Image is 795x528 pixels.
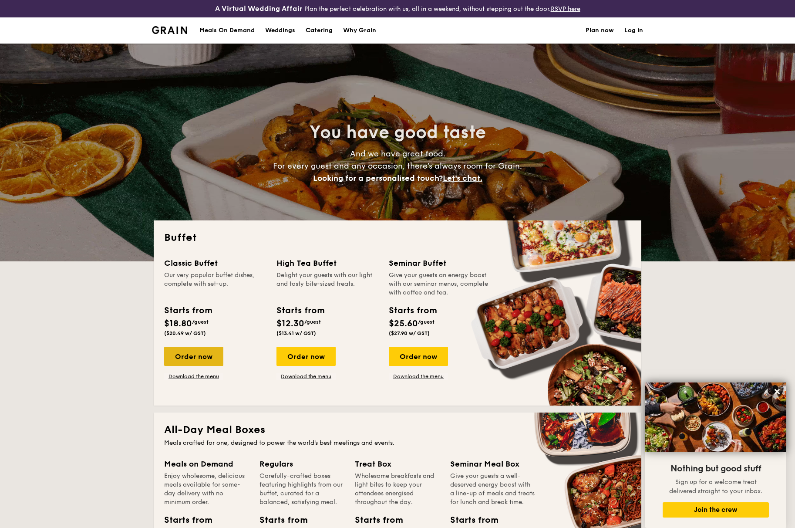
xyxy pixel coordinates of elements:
span: /guest [418,319,435,325]
a: Download the menu [276,373,336,380]
div: Starts from [389,304,436,317]
div: Starts from [355,514,394,527]
div: Seminar Meal Box [450,458,535,470]
a: RSVP here [551,5,580,13]
span: $18.80 [164,318,192,329]
span: ($13.41 w/ GST) [276,330,316,336]
a: Meals On Demand [194,17,260,44]
h1: Catering [306,17,333,44]
span: Nothing but good stuff [670,464,761,474]
a: Catering [300,17,338,44]
a: Download the menu [164,373,223,380]
a: Logotype [152,26,187,34]
a: Log in [624,17,643,44]
span: And we have great food. For every guest and any occasion, there’s always room for Grain. [273,149,522,183]
a: Plan now [586,17,614,44]
div: Meals On Demand [199,17,255,44]
div: Give your guests a well-deserved energy boost with a line-up of meals and treats for lunch and br... [450,472,535,507]
span: Sign up for a welcome treat delivered straight to your inbox. [669,478,762,495]
button: Close [770,385,784,399]
div: Starts from [276,304,324,317]
div: Delight your guests with our light and tasty bite-sized treats. [276,271,378,297]
div: Meals crafted for one, designed to power the world's best meetings and events. [164,439,631,447]
h4: A Virtual Wedding Affair [215,3,303,14]
span: Let's chat. [443,173,482,183]
img: Grain [152,26,187,34]
div: Enjoy wholesome, delicious meals available for same-day delivery with no minimum order. [164,472,249,507]
div: Why Grain [343,17,376,44]
div: Starts from [450,514,489,527]
div: Order now [276,347,336,366]
a: Download the menu [389,373,448,380]
span: ($20.49 w/ GST) [164,330,206,336]
button: Join the crew [663,502,769,518]
div: Classic Buffet [164,257,266,269]
span: /guest [304,319,321,325]
span: $25.60 [389,318,418,329]
span: ($27.90 w/ GST) [389,330,430,336]
a: Why Grain [338,17,381,44]
div: Starts from [164,514,203,527]
span: $12.30 [276,318,304,329]
div: Starts from [164,304,212,317]
div: Order now [389,347,448,366]
div: Carefully-crafted boxes featuring highlights from our buffet, curated for a balanced, satisfying ... [259,472,344,507]
div: Seminar Buffet [389,257,491,269]
div: Treat Box [355,458,440,470]
a: Weddings [260,17,300,44]
span: Looking for a personalised touch? [313,173,443,183]
span: /guest [192,319,209,325]
span: You have good taste [310,122,486,143]
div: Wholesome breakfasts and light bites to keep your attendees energised throughout the day. [355,472,440,507]
h2: Buffet [164,231,631,245]
div: Give your guests an energy boost with our seminar menus, complete with coffee and tea. [389,271,491,297]
div: Starts from [259,514,299,527]
div: Regulars [259,458,344,470]
div: Our very popular buffet dishes, complete with set-up. [164,271,266,297]
img: DSC07876-Edit02-Large.jpeg [645,382,786,452]
div: Plan the perfect celebration with us, all in a weekend, without stepping out the door. [147,3,648,14]
div: Order now [164,347,223,366]
h2: All-Day Meal Boxes [164,423,631,437]
div: Weddings [265,17,295,44]
div: Meals on Demand [164,458,249,470]
div: High Tea Buffet [276,257,378,269]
